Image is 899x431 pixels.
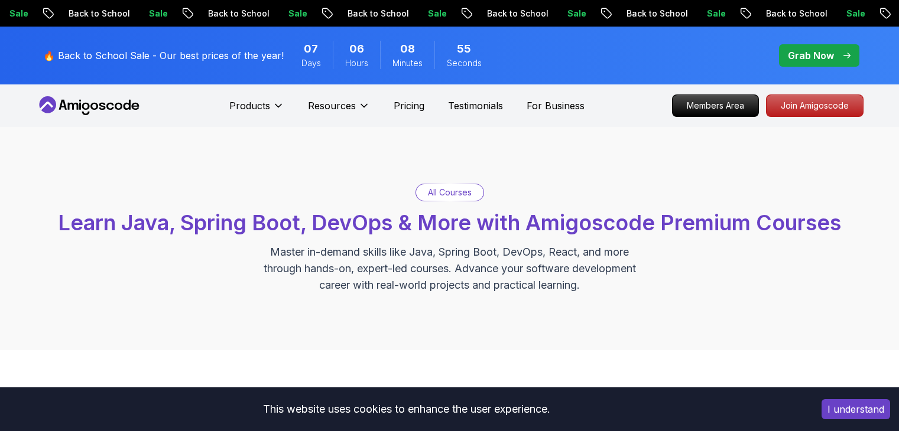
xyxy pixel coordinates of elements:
[418,8,456,19] p: Sale
[527,99,585,113] a: For Business
[394,99,424,113] a: Pricing
[617,8,697,19] p: Back to School
[308,99,356,113] p: Resources
[301,57,321,69] span: Days
[229,99,284,122] button: Products
[822,399,890,419] button: Accept cookies
[345,57,368,69] span: Hours
[43,48,284,63] p: 🔥 Back to School Sale - Our best prices of the year!
[338,8,418,19] p: Back to School
[447,57,482,69] span: Seconds
[448,99,503,113] a: Testimonials
[139,8,177,19] p: Sale
[697,8,735,19] p: Sale
[251,244,648,293] p: Master in-demand skills like Java, Spring Boot, DevOps, React, and more through hands-on, expert-...
[428,187,472,198] p: All Courses
[308,99,370,122] button: Resources
[392,57,423,69] span: Minutes
[837,8,875,19] p: Sale
[9,396,804,422] div: This website uses cookies to enhance the user experience.
[349,41,364,57] span: 6 Hours
[457,41,471,57] span: 55 Seconds
[673,95,758,116] p: Members Area
[672,94,759,117] a: Members Area
[229,99,270,113] p: Products
[59,8,139,19] p: Back to School
[304,41,318,57] span: 7 Days
[58,210,841,236] span: Learn Java, Spring Boot, DevOps & More with Amigoscode Premium Courses
[400,41,415,57] span: 8 Minutes
[478,8,558,19] p: Back to School
[558,8,596,19] p: Sale
[199,8,279,19] p: Back to School
[757,8,837,19] p: Back to School
[788,48,834,63] p: Grab Now
[766,94,864,117] a: Join Amigoscode
[767,95,863,116] p: Join Amigoscode
[279,8,317,19] p: Sale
